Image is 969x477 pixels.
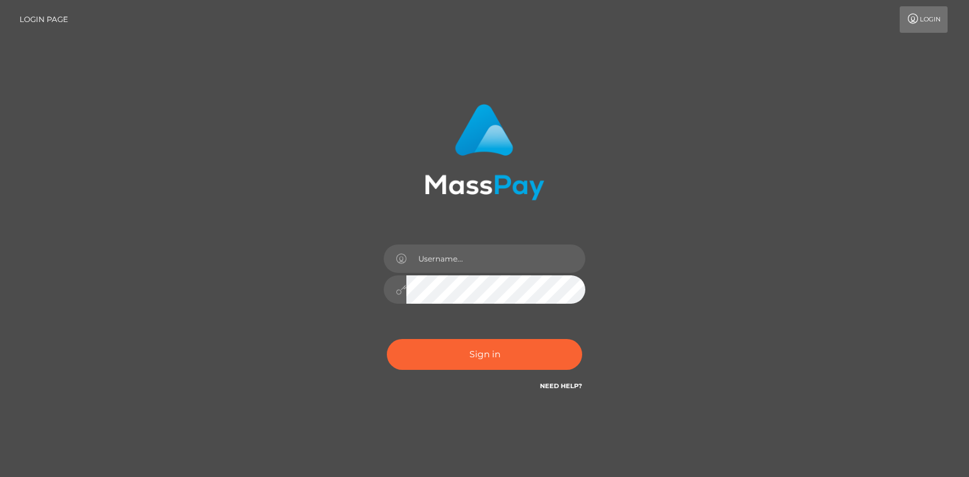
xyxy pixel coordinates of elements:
a: Need Help? [540,382,582,390]
a: Login [900,6,948,33]
input: Username... [406,244,585,273]
button: Sign in [387,339,582,370]
img: MassPay Login [425,104,544,200]
a: Login Page [20,6,68,33]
